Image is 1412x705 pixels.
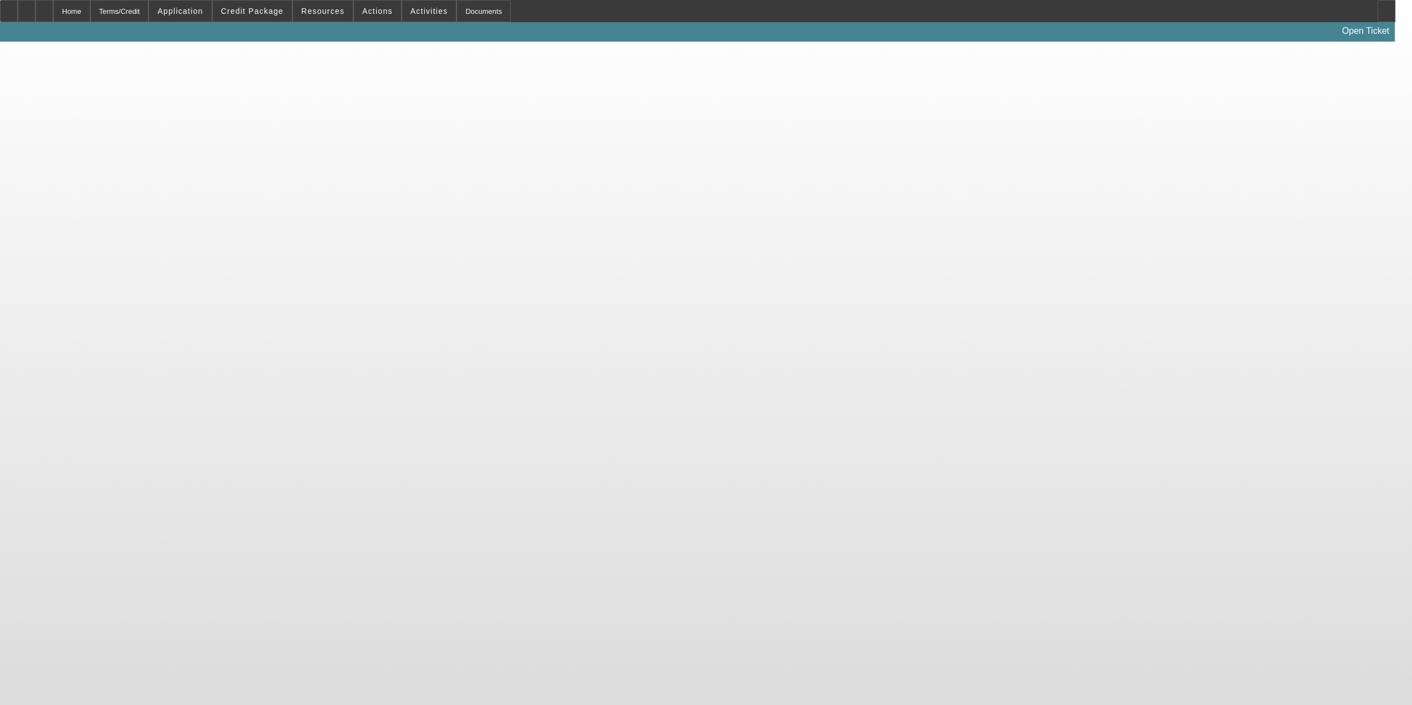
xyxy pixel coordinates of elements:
a: Open Ticket [1338,22,1394,40]
span: Resources [301,7,345,16]
button: Resources [293,1,353,22]
button: Activities [402,1,456,22]
button: Credit Package [213,1,292,22]
span: Application [157,7,203,16]
button: Actions [354,1,401,22]
span: Activities [410,7,448,16]
span: Credit Package [221,7,284,16]
button: Application [149,1,211,22]
span: Actions [362,7,393,16]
